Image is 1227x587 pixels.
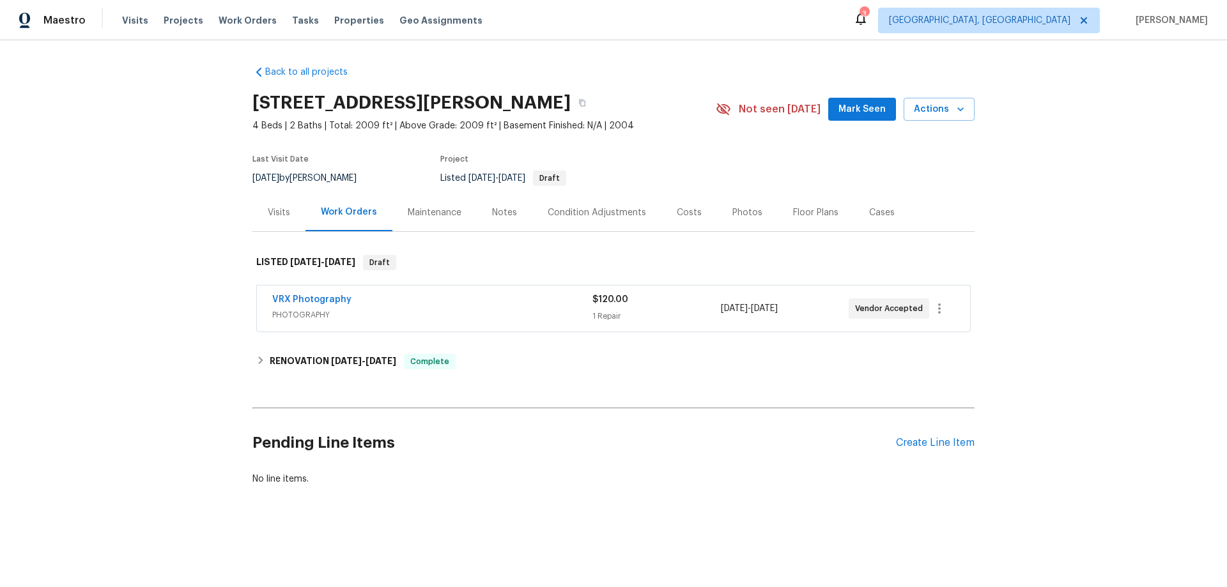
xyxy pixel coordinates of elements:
a: Back to all projects [252,66,375,79]
span: [DATE] [331,356,362,365]
span: [PERSON_NAME] [1131,14,1208,27]
span: [DATE] [751,304,778,313]
div: Visits [268,206,290,219]
div: Photos [732,206,762,219]
span: Complete [405,355,454,368]
div: Notes [492,206,517,219]
div: 1 Repair [592,310,720,323]
button: Mark Seen [828,98,896,121]
span: 4 Beds | 2 Baths | Total: 2009 ft² | Above Grade: 2009 ft² | Basement Finished: N/A | 2004 [252,119,716,132]
span: Draft [534,174,565,182]
a: VRX Photography [272,295,351,304]
span: - [331,356,396,365]
span: Maestro [43,14,86,27]
span: - [468,174,525,183]
span: [DATE] [721,304,748,313]
span: Geo Assignments [399,14,482,27]
span: [DATE] [290,257,321,266]
span: - [290,257,355,266]
div: by [PERSON_NAME] [252,171,372,186]
span: [DATE] [252,174,279,183]
div: Work Orders [321,206,377,218]
div: Create Line Item [896,437,975,449]
div: RENOVATION [DATE]-[DATE]Complete [252,346,975,377]
span: Work Orders [219,14,277,27]
div: Costs [677,206,702,219]
span: - [721,302,778,315]
span: [DATE] [366,356,396,365]
div: Cases [869,206,895,219]
span: Mark Seen [838,102,886,118]
h2: Pending Line Items [252,413,896,473]
h6: LISTED [256,255,355,270]
span: $120.00 [592,295,628,304]
button: Copy Address [571,91,594,114]
div: 3 [860,8,868,20]
h6: RENOVATION [270,354,396,369]
span: Actions [914,102,964,118]
div: Condition Adjustments [548,206,646,219]
span: PHOTOGRAPHY [272,309,592,321]
div: No line items. [252,473,975,485]
span: [GEOGRAPHIC_DATA], [GEOGRAPHIC_DATA] [889,14,1070,27]
span: Draft [364,256,395,269]
span: [DATE] [498,174,525,183]
span: Properties [334,14,384,27]
div: Maintenance [408,206,461,219]
span: Tasks [292,16,319,25]
button: Actions [904,98,975,121]
span: Listed [440,174,566,183]
div: LISTED [DATE]-[DATE]Draft [252,242,975,283]
span: Project [440,155,468,163]
div: Floor Plans [793,206,838,219]
span: [DATE] [468,174,495,183]
span: Vendor Accepted [855,302,928,315]
span: [DATE] [325,257,355,266]
span: Last Visit Date [252,155,309,163]
h2: [STREET_ADDRESS][PERSON_NAME] [252,96,571,109]
span: Not seen [DATE] [739,103,821,116]
span: Projects [164,14,203,27]
span: Visits [122,14,148,27]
